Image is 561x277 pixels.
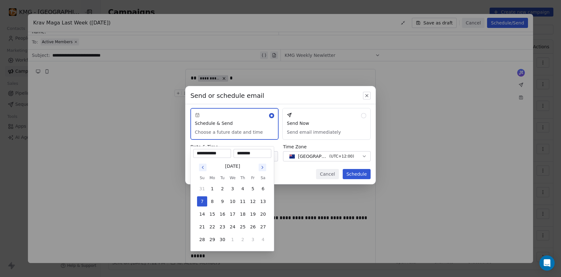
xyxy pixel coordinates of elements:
[228,184,238,194] button: 3
[238,222,248,232] button: 25
[207,234,217,245] button: 29
[217,209,228,219] button: 16
[228,196,238,206] button: 10
[258,184,268,194] button: 6
[207,196,217,206] button: 8
[258,196,268,206] button: 13
[228,175,238,181] th: Wednesday
[248,175,258,181] th: Friday
[228,234,238,245] button: 1
[238,175,248,181] th: Thursday
[197,196,207,206] button: 7
[217,196,228,206] button: 9
[258,234,268,245] button: 4
[228,209,238,219] button: 17
[238,234,248,245] button: 2
[207,184,217,194] button: 1
[197,209,207,219] button: 14
[197,184,207,194] button: 31
[248,234,258,245] button: 3
[258,222,268,232] button: 27
[248,222,258,232] button: 26
[238,196,248,206] button: 11
[217,234,228,245] button: 30
[217,175,228,181] th: Tuesday
[197,222,207,232] button: 21
[258,209,268,219] button: 20
[258,163,267,172] button: Go to next month
[238,184,248,194] button: 4
[207,222,217,232] button: 22
[238,209,248,219] button: 18
[197,234,207,245] button: 28
[207,175,217,181] th: Monday
[197,175,207,181] th: Sunday
[248,196,258,206] button: 12
[207,209,217,219] button: 15
[217,184,228,194] button: 2
[228,222,238,232] button: 24
[225,163,240,170] div: [DATE]
[258,175,268,181] th: Saturday
[248,184,258,194] button: 5
[198,163,207,172] button: Go to previous month
[248,209,258,219] button: 19
[217,222,228,232] button: 23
